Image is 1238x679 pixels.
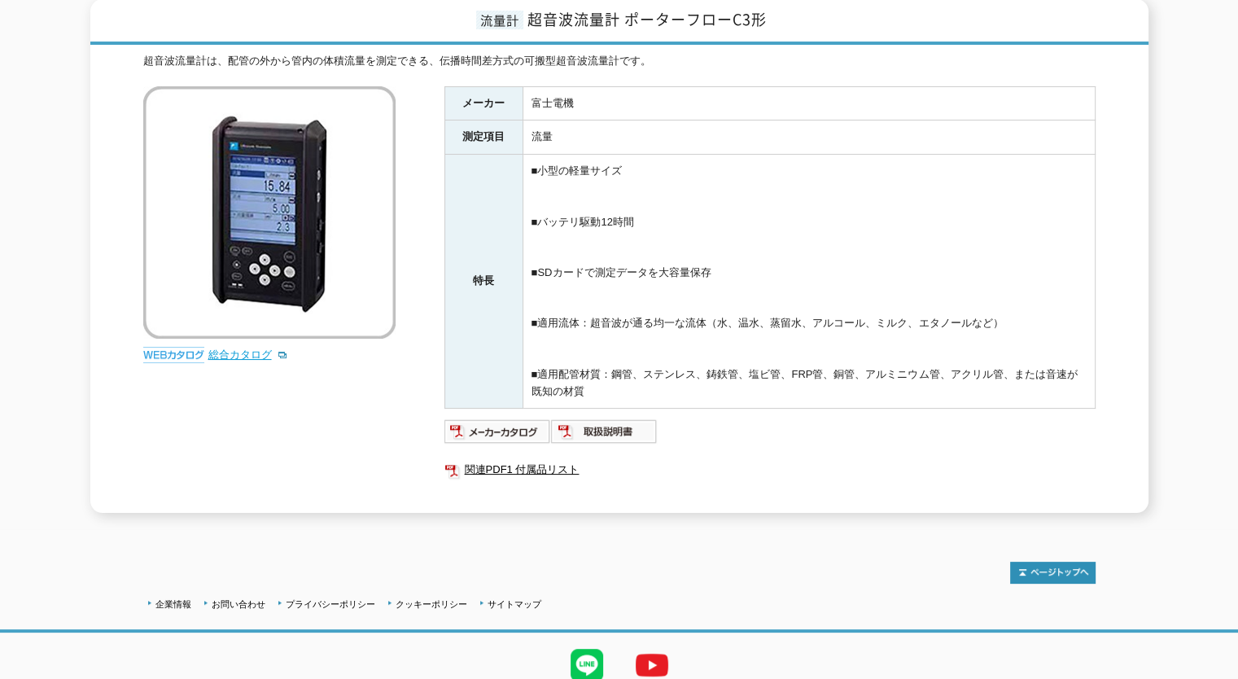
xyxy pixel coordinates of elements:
a: 関連PDF1 付属品リスト [444,459,1096,480]
span: 超音波流量計 ポーターフローC3形 [527,8,767,30]
a: 総合カタログ [208,348,288,361]
a: 企業情報 [155,599,191,609]
a: 取扱説明書 [551,430,658,442]
img: webカタログ [143,347,204,363]
th: 測定項目 [444,120,523,155]
img: トップページへ [1010,562,1096,584]
td: ■小型の軽量サイズ ■バッテリ駆動12時間 ■SDカードで測定データを大容量保存 ■適用流体：超音波が通る均一な流体（水、温水、蒸留水、アルコール、ミルク、エタノールなど） ■適用配管材質：鋼管... [523,155,1095,409]
span: 流量計 [476,11,523,29]
img: 取扱説明書 [551,418,658,445]
a: プライバシーポリシー [286,599,375,609]
img: 超音波流量計 ポーターフローC3形 [143,86,396,339]
th: 特長 [444,155,523,409]
div: 超音波流量計は、配管の外から管内の体積流量を測定できる、伝播時間差方式の可搬型超音波流量計です。 [143,53,1096,70]
a: お問い合わせ [212,599,265,609]
td: 流量 [523,120,1095,155]
a: クッキーポリシー [396,599,467,609]
img: メーカーカタログ [444,418,551,445]
a: メーカーカタログ [444,430,551,442]
a: サイトマップ [488,599,541,609]
td: 富士電機 [523,86,1095,120]
th: メーカー [444,86,523,120]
